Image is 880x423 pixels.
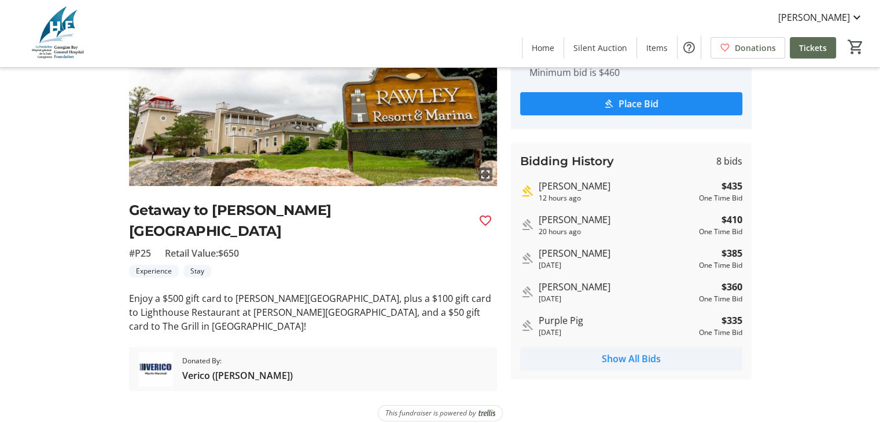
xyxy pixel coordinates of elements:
[716,154,742,168] span: 8 bids
[721,213,742,227] strong: $410
[165,246,239,260] span: Retail Value: $650
[539,313,694,327] div: Purple Pig
[520,152,614,170] h3: Bidding History
[539,327,694,338] div: [DATE]
[735,42,776,54] span: Donations
[699,260,742,271] div: One Time Bid
[539,193,694,203] div: 12 hours ago
[129,200,469,242] h2: Getaway to [PERSON_NAME][GEOGRAPHIC_DATA]
[539,294,694,304] div: [DATE]
[721,246,742,260] strong: $385
[539,280,694,294] div: [PERSON_NAME]
[721,179,742,193] strong: $435
[183,265,211,278] tr-label-badge: Stay
[520,251,534,265] mat-icon: Outbid
[478,409,495,417] img: Trellis Logo
[522,37,564,59] a: Home
[721,280,742,294] strong: $360
[699,227,742,237] div: One Time Bid
[539,246,694,260] div: [PERSON_NAME]
[637,37,677,59] a: Items
[769,8,873,27] button: [PERSON_NAME]
[564,37,636,59] a: Silent Auction
[845,37,866,57] button: Cart
[710,37,785,59] a: Donations
[699,294,742,304] div: One Time Bid
[129,246,151,260] span: #P25
[646,42,668,54] span: Items
[539,213,694,227] div: [PERSON_NAME]
[182,369,293,382] span: Verico ([PERSON_NAME])
[618,97,658,111] span: Place Bid
[699,327,742,338] div: One Time Bid
[520,347,742,370] button: Show All Bids
[129,265,179,278] tr-label-badge: Experience
[678,36,701,59] button: Help
[138,352,173,386] img: Verico (Martin Marshall)
[7,5,110,63] img: Georgian Bay General Hospital Foundation's Logo
[520,285,534,299] mat-icon: Outbid
[478,167,492,181] mat-icon: fullscreen
[539,260,694,271] div: [DATE]
[539,179,694,193] div: [PERSON_NAME]
[182,356,293,366] span: Donated By:
[699,193,742,203] div: One Time Bid
[778,10,850,24] span: [PERSON_NAME]
[799,42,827,54] span: Tickets
[721,313,742,327] strong: $335
[790,37,836,59] a: Tickets
[573,42,627,54] span: Silent Auction
[520,92,742,115] button: Place Bid
[602,352,661,366] span: Show All Bids
[532,42,554,54] span: Home
[385,408,476,418] span: This fundraiser is powered by
[520,184,534,198] mat-icon: Highest bid
[474,209,497,232] button: Favourite
[529,67,620,78] tr-hint: Minimum bid is $460
[129,291,497,333] p: Enjoy a $500 gift card to [PERSON_NAME][GEOGRAPHIC_DATA], plus a $100 gift card to Lighthouse Res...
[520,319,534,333] mat-icon: Outbid
[539,227,694,237] div: 20 hours ago
[520,218,534,232] mat-icon: Outbid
